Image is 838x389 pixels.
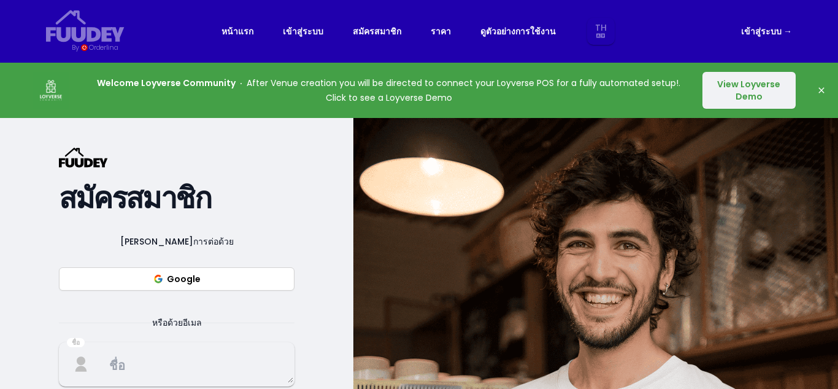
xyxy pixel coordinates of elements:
[480,24,556,39] a: ดูตัวอย่างการใช้งาน
[67,338,85,348] div: ชื่อ
[353,24,401,39] a: สมัครสมาชิก
[93,76,685,105] p: After Venue creation you will be directed to connect your Loyverse POS for a fully automated setu...
[137,315,217,330] span: หรือด้วยอีเมล
[72,42,79,53] div: By
[106,234,248,249] span: [PERSON_NAME]การต่อด้วย
[89,42,118,53] div: Orderlina
[59,187,294,210] h2: สมัครสมาชิก
[97,77,236,89] strong: Welcome Loyverse Community
[221,24,253,39] a: หน้าแรก
[46,10,125,42] svg: {/* Added fill="currentColor" here */} {/* This rectangle defines the background. Its explicit fi...
[702,72,796,109] button: View Loyverse Demo
[741,24,792,39] a: เข้าสู่ระบบ
[783,25,792,37] span: →
[59,267,294,291] button: Google
[59,147,108,168] svg: {/* Added fill="currentColor" here */} {/* This rectangle defines the background. Its explicit fi...
[431,24,451,39] a: ราคา
[283,24,323,39] a: เข้าสู่ระบบ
